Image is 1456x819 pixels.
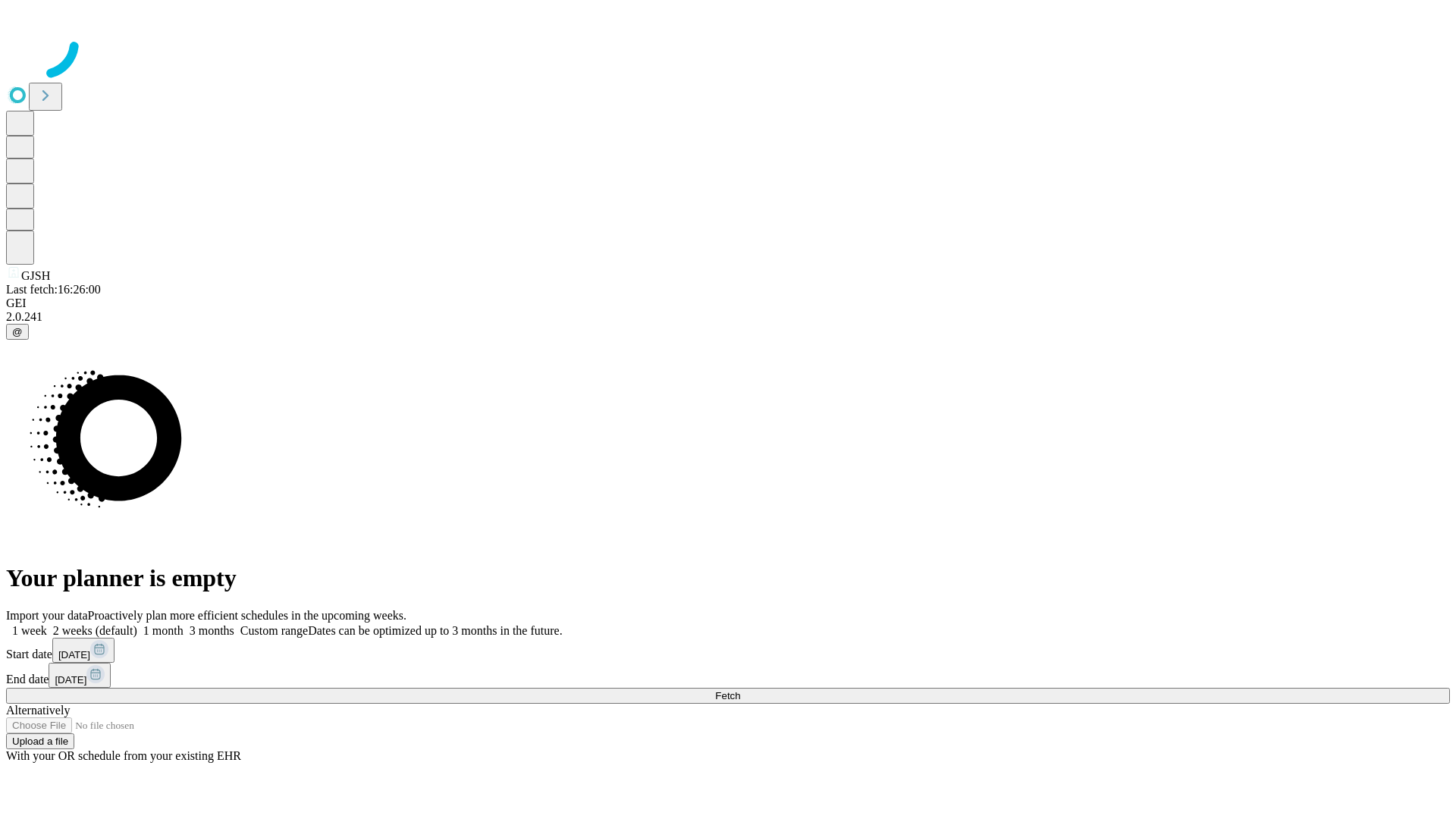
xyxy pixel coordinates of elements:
[6,609,88,622] span: Import your data
[6,310,1450,324] div: 2.0.241
[12,624,47,637] span: 1 week
[52,638,115,663] button: [DATE]
[143,624,184,637] span: 1 month
[6,704,70,717] span: Alternatively
[6,663,1450,688] div: End date
[6,283,101,296] span: Last fetch: 16:26:00
[12,326,23,337] span: @
[240,624,308,637] span: Custom range
[6,297,1450,310] div: GEI
[6,749,241,762] span: With your OR schedule from your existing EHR
[6,324,29,340] button: @
[58,649,90,661] span: [DATE]
[6,688,1450,704] button: Fetch
[53,624,137,637] span: 2 weeks (default)
[308,624,562,637] span: Dates can be optimized up to 3 months in the future.
[49,663,111,688] button: [DATE]
[21,269,50,282] span: GJSH
[55,674,86,686] span: [DATE]
[88,609,406,622] span: Proactively plan more efficient schedules in the upcoming weeks.
[715,690,740,701] span: Fetch
[6,733,74,749] button: Upload a file
[190,624,234,637] span: 3 months
[6,564,1450,592] h1: Your planner is empty
[6,638,1450,663] div: Start date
